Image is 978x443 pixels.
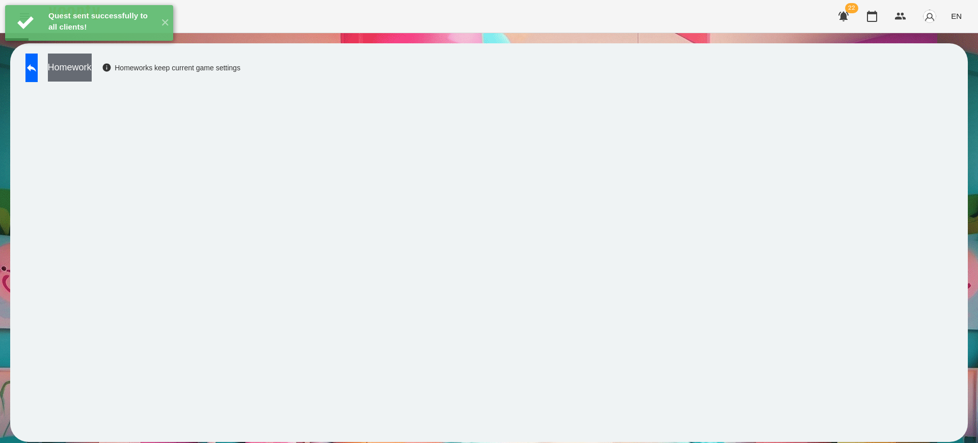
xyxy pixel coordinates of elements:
[102,63,240,73] div: Homeworks keep current game settings
[845,3,858,13] span: 22
[951,11,962,21] span: EN
[947,7,966,25] button: EN
[922,9,937,23] img: avatar_s.png
[48,54,92,82] button: Homework
[48,10,153,33] div: Quest sent successfully to all clients!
